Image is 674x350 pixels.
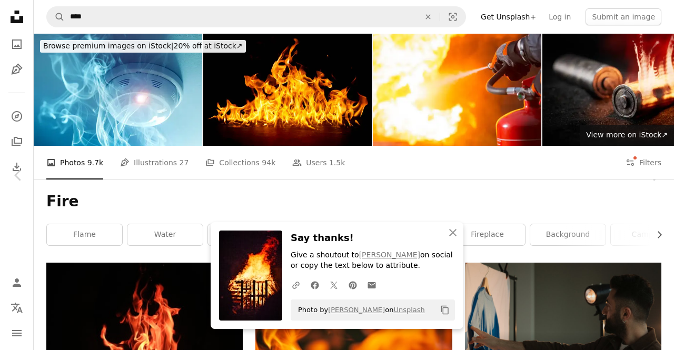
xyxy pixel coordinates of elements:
[46,6,466,27] form: Find visuals sitewide
[324,274,343,295] a: Share on Twitter
[474,8,542,25] a: Get Unsplash+
[127,224,203,245] a: water
[46,323,243,333] a: red fire digital wallpaper
[6,272,27,293] a: Log in / Sign up
[417,7,440,27] button: Clear
[203,34,372,146] img: fire png burning flame Isolated on a black background
[205,146,275,179] a: Collections 94k
[47,7,65,27] button: Search Unsplash
[208,224,283,245] a: smoke
[291,231,455,246] h3: Say thanks!
[292,146,345,179] a: Users 1.5k
[586,8,661,25] button: Submit an image
[373,34,541,146] img: Using a fire extinguisher
[46,192,661,211] h1: Fire
[450,224,525,245] a: fireplace
[291,250,455,271] p: Give a shoutout to on social or copy the text below to attribute.
[180,157,189,168] span: 27
[6,323,27,344] button: Menu
[328,306,385,314] a: [PERSON_NAME]
[586,131,668,139] span: View more on iStock ↗
[6,297,27,318] button: Language
[34,34,252,59] a: Browse premium images on iStock|20% off at iStock↗
[6,106,27,127] a: Explore
[436,301,454,319] button: Copy to clipboard
[329,157,345,168] span: 1.5k
[305,274,324,295] a: Share on Facebook
[440,7,465,27] button: Visual search
[362,274,381,295] a: Share over email
[120,146,189,179] a: Illustrations 27
[359,251,420,259] a: [PERSON_NAME]
[393,306,424,314] a: Unsplash
[530,224,606,245] a: background
[262,157,275,168] span: 94k
[650,224,661,245] button: scroll list to the right
[626,146,661,179] button: Filters
[47,224,122,245] a: flame
[580,125,674,146] a: View more on iStock↗
[43,42,173,50] span: Browse premium images on iStock |
[343,274,362,295] a: Share on Pinterest
[542,8,577,25] a: Log in
[6,34,27,55] a: Photos
[34,34,202,146] img: Smoke detector has triggered an alarm
[293,302,425,318] span: Photo by on
[43,42,243,50] span: 20% off at iStock ↗
[6,59,27,80] a: Illustrations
